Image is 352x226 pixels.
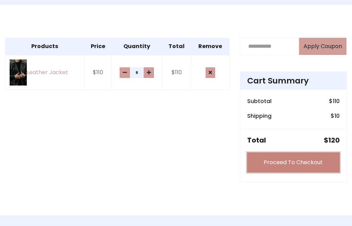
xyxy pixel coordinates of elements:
[329,98,340,104] h6: $
[84,55,111,90] td: $110
[162,55,191,90] td: $110
[247,136,266,144] h5: Total
[247,152,340,172] a: Proceed To Checkout
[84,38,111,55] th: Price
[333,97,340,105] span: 110
[247,113,272,119] h6: Shipping
[111,38,162,55] th: Quantity
[328,135,340,145] span: 120
[191,38,229,55] th: Remove
[324,136,340,144] h5: $
[5,38,85,55] th: Products
[247,98,272,104] h6: Subtotal
[10,59,80,86] a: Leather Jacket
[331,113,340,119] h6: $
[299,38,346,55] button: Apply Coupon
[162,38,191,55] th: Total
[334,112,340,120] span: 10
[247,76,340,86] h4: Cart Summary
